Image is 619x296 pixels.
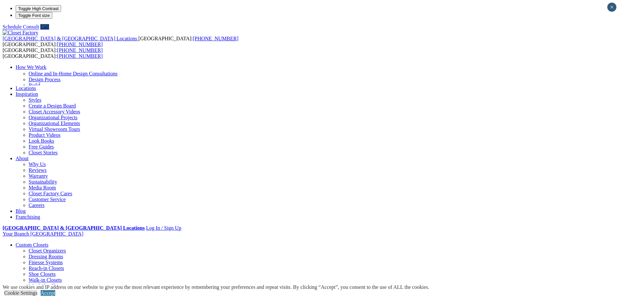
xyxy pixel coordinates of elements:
[16,214,40,220] a: Franchising
[3,231,84,237] a: Your Branch [GEOGRAPHIC_DATA]
[18,6,58,11] span: Toggle High Contrast
[29,132,60,138] a: Product Videos
[29,254,63,259] a: Dressing Rooms
[193,36,238,41] a: [PHONE_NUMBER]
[29,126,80,132] a: Virtual Showroom Tours
[29,150,58,155] a: Closet Stories
[29,248,66,253] a: Closet Organizers
[29,185,56,190] a: Media Room
[3,284,429,290] div: We use cookies and IP address on our website to give you the most relevant experience by remember...
[146,225,181,231] a: Log In / Sign Up
[3,24,39,30] a: Schedule Consult
[3,36,137,41] span: [GEOGRAPHIC_DATA] & [GEOGRAPHIC_DATA] Locations
[16,64,46,70] a: How We Work
[29,109,80,114] a: Closet Accessory Videos
[29,283,66,289] a: Wardrobe Closets
[3,36,138,41] a: [GEOGRAPHIC_DATA] & [GEOGRAPHIC_DATA] Locations
[29,161,46,167] a: Why Us
[29,144,54,149] a: Free Guides
[29,191,72,196] a: Closet Factory Cares
[57,47,103,53] a: [PHONE_NUMBER]
[16,208,26,214] a: Blog
[4,290,37,296] a: Cookie Settings
[29,71,118,76] a: Online and In-Home Design Consultations
[29,179,57,185] a: Sustainability
[29,97,41,103] a: Styles
[3,30,38,36] img: Closet Factory
[29,103,76,109] a: Create a Design Board
[29,197,66,202] a: Customer Service
[18,13,50,18] span: Toggle Font size
[16,242,48,248] a: Custom Closets
[29,83,40,88] a: Build
[29,167,46,173] a: Reviews
[3,36,239,47] span: [GEOGRAPHIC_DATA]: [GEOGRAPHIC_DATA]:
[3,231,29,237] span: Your Branch
[30,231,83,237] span: [GEOGRAPHIC_DATA]
[57,42,103,47] a: [PHONE_NUMBER]
[16,12,52,19] button: Toggle Font size
[29,138,54,144] a: Look Books
[607,3,616,12] button: Close
[29,202,45,208] a: Careers
[3,47,103,59] span: [GEOGRAPHIC_DATA]: [GEOGRAPHIC_DATA]:
[29,277,62,283] a: Walk-in Closets
[16,85,36,91] a: Locations
[16,156,29,161] a: About
[29,260,63,265] a: Finesse Systems
[29,173,48,179] a: Warranty
[29,115,77,120] a: Organizational Projects
[29,265,64,271] a: Reach-in Closets
[3,225,145,231] a: [GEOGRAPHIC_DATA] & [GEOGRAPHIC_DATA] Locations
[41,290,55,296] a: Accept
[40,24,49,30] a: Call
[29,77,60,82] a: Design Process
[29,271,56,277] a: Shoe Closets
[57,53,103,59] a: [PHONE_NUMBER]
[16,91,38,97] a: Inspiration
[29,121,80,126] a: Organizational Elements
[16,5,61,12] button: Toggle High Contrast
